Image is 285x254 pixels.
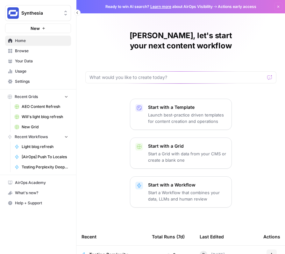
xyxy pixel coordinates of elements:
button: Workspace: Synthesia [5,5,71,21]
span: Recent Workflows [15,134,48,140]
p: Start a Grid with data from your CMS or create a blank one [148,151,226,163]
span: Synthesia [21,10,60,16]
p: Launch best-practice driven templates for content creation and operations [148,112,226,124]
button: Recent Workflows [5,132,71,142]
span: Your Data [15,58,68,64]
a: Learn more [150,4,171,9]
span: Light blog refresh [22,144,68,150]
span: New Grid [22,124,68,130]
a: Will's light blog refresh [12,112,71,122]
p: Start a Workflow that combines your data, LLMs and human review [148,189,226,202]
span: Browse [15,48,68,54]
a: AirOps Academy [5,178,71,188]
span: Home [15,38,68,44]
span: Actions early access [218,4,256,10]
span: Recent Grids [15,94,38,100]
button: Help + Support [5,198,71,208]
p: Start with a Template [148,104,226,110]
h1: [PERSON_NAME], let's start your next content workflow [85,31,276,51]
a: Your Data [5,56,71,66]
span: [AirOps] Push To Locales [22,154,68,160]
button: Recent Grids [5,92,71,102]
input: What would you like to create today? [89,74,265,81]
div: Actions [263,228,280,245]
span: Ready to win AI search? about AirOps Visibility [105,4,213,10]
a: [AirOps] Push To Locales [12,152,71,162]
span: New [31,25,40,32]
a: Home [5,36,71,46]
a: Browse [5,46,71,56]
a: Light blog refresh [12,142,71,152]
p: Start with a Grid [148,143,226,149]
span: Help + Support [15,200,68,206]
button: New [5,24,71,33]
button: Start with a WorkflowStart a Workflow that combines your data, LLMs and human review [130,176,232,208]
span: Will's light blog refresh [22,114,68,120]
p: Start with a Workflow [148,182,226,188]
div: Recent [82,228,142,245]
span: AEO Content Refresh [22,104,68,109]
span: AirOps Academy [15,180,68,186]
a: Settings [5,76,71,87]
button: What's new? [5,188,71,198]
div: Last Edited [200,228,224,245]
a: New Grid [12,122,71,132]
a: Usage [5,66,71,76]
button: Start with a GridStart a Grid with data from your CMS or create a blank one [130,138,232,169]
a: AEO Content Refresh [12,102,71,112]
div: Total Runs (7d) [152,228,185,245]
img: Synthesia Logo [7,7,19,19]
a: Testing Perplexity Deep Research [12,162,71,172]
span: Settings [15,79,68,84]
span: Usage [15,68,68,74]
span: Testing Perplexity Deep Research [22,164,68,170]
button: Start with a TemplateLaunch best-practice driven templates for content creation and operations [130,99,232,130]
